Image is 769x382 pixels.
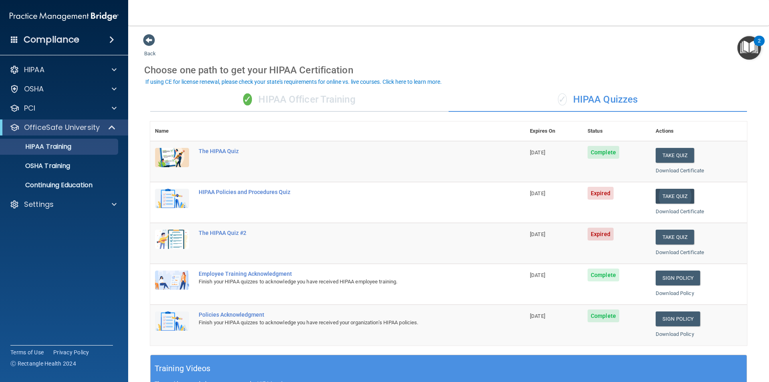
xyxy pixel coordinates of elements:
div: Employee Training Acknowledgment [199,271,485,277]
div: HIPAA Officer Training [150,88,449,112]
div: Finish your HIPAA quizzes to acknowledge you have received HIPAA employee training. [199,277,485,287]
span: ✓ [243,93,252,105]
button: Take Quiz [656,148,694,163]
p: HIPAA [24,65,44,75]
div: If using CE for license renewal, please check your state's requirements for online vs. live cours... [145,79,442,85]
a: Download Policy [656,290,694,296]
span: Complete [588,269,619,281]
a: OfficeSafe University [10,123,116,132]
th: Status [583,121,651,141]
h4: Compliance [24,34,79,45]
a: Sign Policy [656,271,700,285]
button: If using CE for license renewal, please check your state's requirements for online vs. live cours... [144,78,443,86]
a: Download Certificate [656,168,704,174]
a: Sign Policy [656,311,700,326]
a: PCI [10,103,117,113]
span: [DATE] [530,272,545,278]
th: Expires On [525,121,583,141]
p: HIPAA Training [5,143,71,151]
a: Settings [10,200,117,209]
span: ✓ [558,93,567,105]
h5: Training Videos [155,362,211,376]
span: Expired [588,228,614,241]
p: OSHA Training [5,162,70,170]
div: Policies Acknowledgment [199,311,485,318]
a: Terms of Use [10,348,44,356]
button: Take Quiz [656,189,694,204]
a: OSHA [10,84,117,94]
div: Finish your HIPAA quizzes to acknowledge you have received your organization’s HIPAA policies. [199,318,485,327]
th: Actions [651,121,747,141]
span: Complete [588,146,619,159]
p: OSHA [24,84,44,94]
p: OfficeSafe University [24,123,100,132]
span: [DATE] [530,313,545,319]
a: Privacy Policy [53,348,89,356]
button: Take Quiz [656,230,694,245]
p: Continuing Education [5,181,115,189]
button: Open Resource Center, 2 new notifications [737,36,761,60]
div: Choose one path to get your HIPAA Certification [144,59,753,82]
span: Expired [588,187,614,200]
a: Download Certificate [656,208,704,214]
a: Download Policy [656,331,694,337]
a: Back [144,41,156,57]
th: Name [150,121,194,141]
div: HIPAA Quizzes [449,88,747,112]
a: Download Certificate [656,249,704,255]
div: The HIPAA Quiz [199,148,485,154]
p: Settings [24,200,54,209]
span: Ⓒ Rectangle Health 2024 [10,360,76,368]
span: [DATE] [530,150,545,156]
span: [DATE] [530,231,545,237]
div: The HIPAA Quiz #2 [199,230,485,236]
p: PCI [24,103,35,113]
img: PMB logo [10,8,119,24]
div: HIPAA Policies and Procedures Quiz [199,189,485,195]
a: HIPAA [10,65,117,75]
div: 2 [758,41,761,51]
span: Complete [588,309,619,322]
span: [DATE] [530,190,545,196]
